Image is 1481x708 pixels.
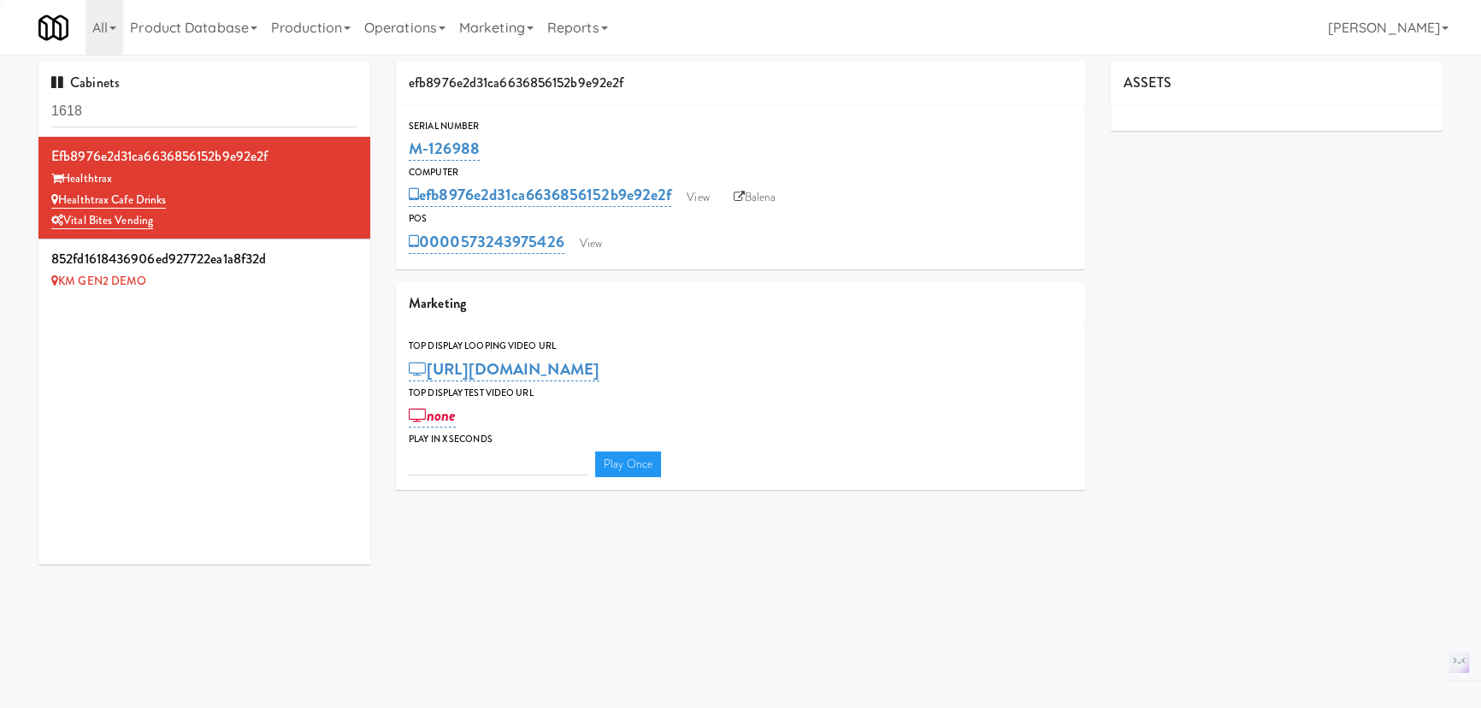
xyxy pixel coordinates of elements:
li: 852fd1618436906ed927722ea1a8f32d KM GEN2 DEMO [38,239,370,299]
a: Balena [725,185,785,210]
a: 0000573243975426 [409,230,564,254]
div: Play in X seconds [409,431,1072,448]
span: ASSETS [1124,73,1171,92]
a: View [678,185,717,210]
a: Healthtrax Cafe Drinks [51,192,166,209]
span: Cabinets [51,73,120,92]
span: Marketing [409,293,466,313]
a: Vital Bites Vending [51,212,153,229]
div: Computer [409,164,1072,181]
img: Micromart [38,13,68,43]
div: Serial Number [409,118,1072,135]
div: Top Display Test Video Url [409,385,1072,402]
div: efb8976e2d31ca6636856152b9e92e2f [51,144,357,169]
a: efb8976e2d31ca6636856152b9e92e2f [409,183,671,207]
a: [URL][DOMAIN_NAME] [409,357,599,381]
a: M-126988 [409,137,480,161]
div: Healthtrax [51,168,357,190]
a: Play Once [595,451,661,477]
div: POS [409,210,1072,227]
a: View [571,231,611,257]
a: none [409,404,456,428]
input: Search cabinets [51,96,357,127]
div: Top Display Looping Video Url [409,338,1072,355]
li: efb8976e2d31ca6636856152b9e92e2fHealthtrax Healthtrax Cafe DrinksVital Bites Vending [38,137,370,239]
div: 852fd1618436906ed927722ea1a8f32d [51,246,357,272]
a: KM GEN2 DEMO [51,273,146,289]
div: efb8976e2d31ca6636856152b9e92e2f [396,62,1085,105]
